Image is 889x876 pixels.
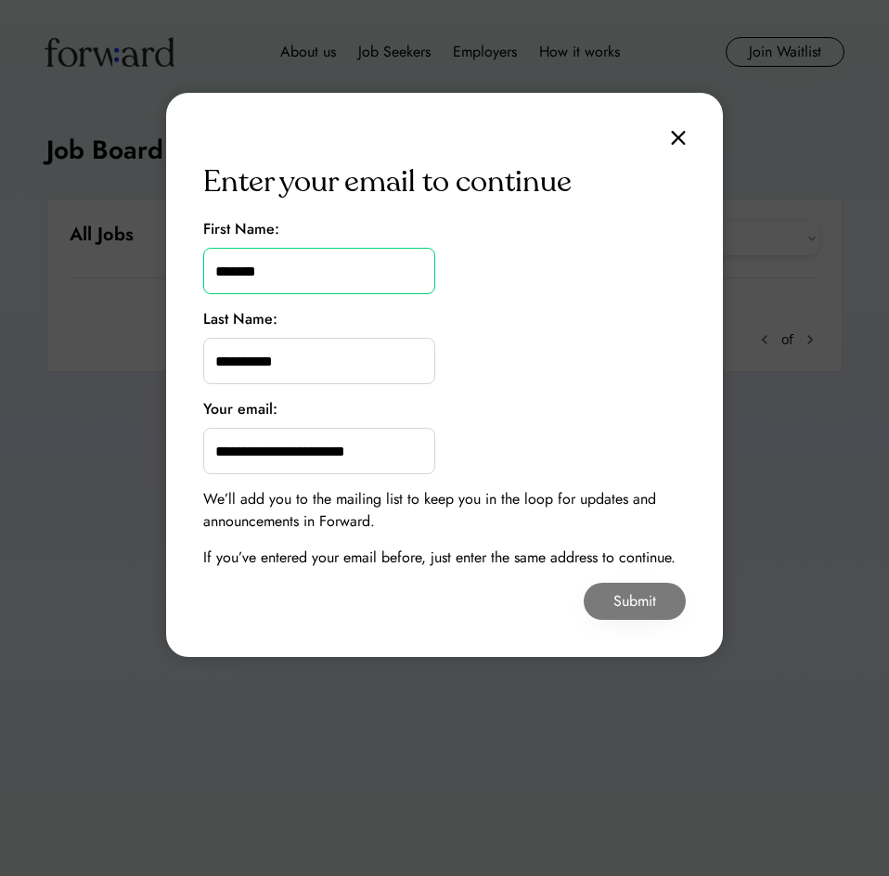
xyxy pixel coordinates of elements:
div: Enter your email to continue [203,160,572,204]
img: close.svg [671,130,686,146]
div: We’ll add you to the mailing list to keep you in the loop for updates and announcements in Forward. [203,488,686,533]
div: Last Name: [203,308,277,330]
div: Your email: [203,398,277,420]
button: Submit [584,583,686,620]
div: First Name: [203,218,279,240]
div: If you’ve entered your email before, just enter the same address to continue. [203,547,676,569]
